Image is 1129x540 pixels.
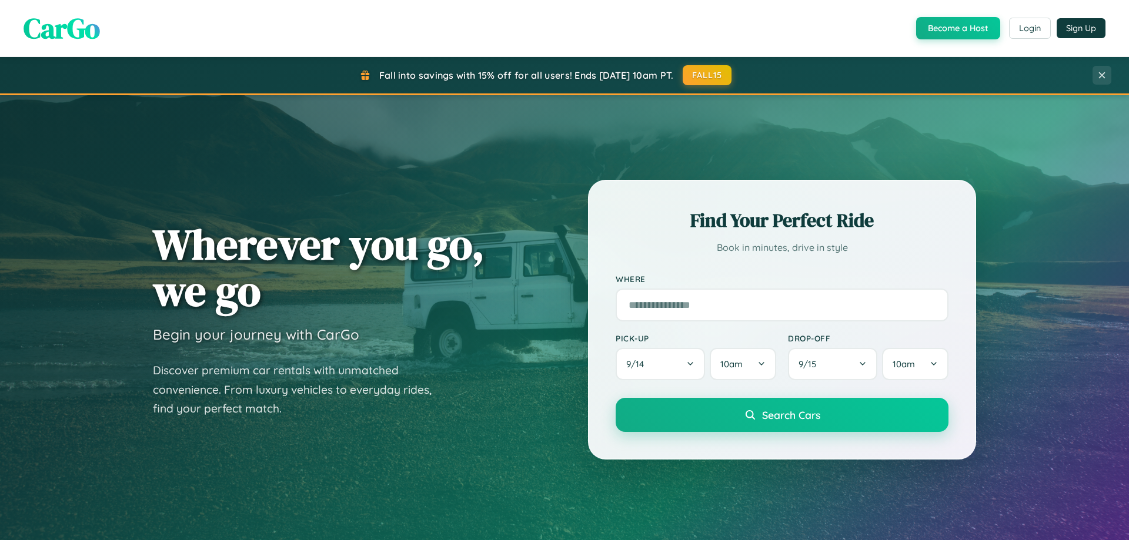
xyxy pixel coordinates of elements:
[616,398,948,432] button: Search Cars
[379,69,674,81] span: Fall into savings with 15% off for all users! Ends [DATE] 10am PT.
[799,358,822,370] span: 9 / 15
[626,358,650,370] span: 9 / 14
[916,17,1000,39] button: Become a Host
[882,348,948,380] button: 10am
[720,358,743,370] span: 10am
[762,408,820,421] span: Search Cars
[616,239,948,256] p: Book in minutes, drive in style
[616,348,705,380] button: 9/14
[24,9,100,48] span: CarGo
[153,221,485,314] h1: Wherever you go, we go
[1009,18,1051,39] button: Login
[1057,18,1105,38] button: Sign Up
[616,207,948,233] h2: Find Your Perfect Ride
[710,348,776,380] button: 10am
[683,65,732,85] button: FALL15
[788,348,877,380] button: 9/15
[893,358,915,370] span: 10am
[616,333,776,343] label: Pick-up
[616,274,948,284] label: Where
[153,361,447,418] p: Discover premium car rentals with unmatched convenience. From luxury vehicles to everyday rides, ...
[153,326,359,343] h3: Begin your journey with CarGo
[788,333,948,343] label: Drop-off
